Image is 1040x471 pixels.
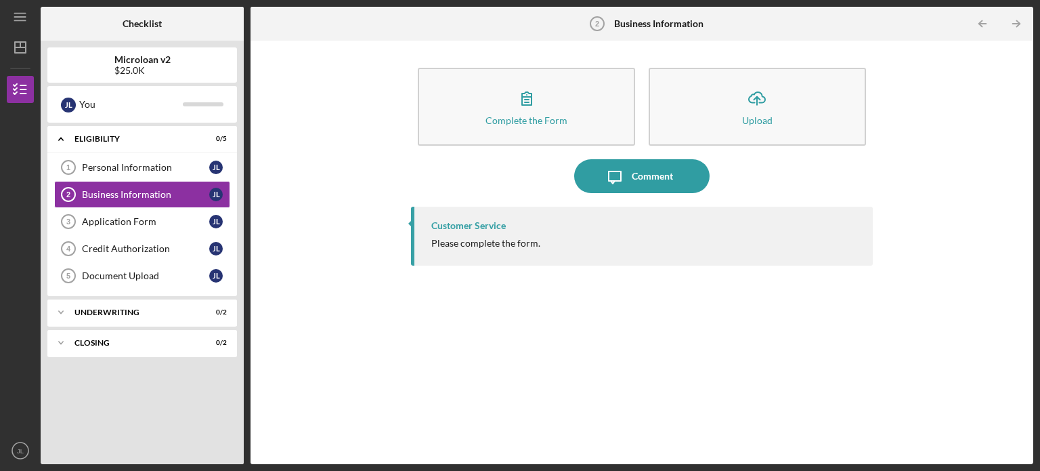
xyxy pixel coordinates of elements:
[202,339,227,347] div: 0 / 2
[123,18,162,29] b: Checklist
[209,215,223,228] div: J L
[54,262,230,289] a: 5Document UploadJL
[74,339,193,347] div: Closing
[202,308,227,316] div: 0 / 2
[54,235,230,262] a: 4Credit AuthorizationJL
[202,135,227,143] div: 0 / 5
[82,189,209,200] div: Business Information
[17,447,24,455] text: JL
[209,269,223,283] div: J L
[114,65,171,76] div: $25.0K
[574,159,710,193] button: Comment
[82,162,209,173] div: Personal Information
[82,216,209,227] div: Application Form
[79,93,183,116] div: You
[114,54,171,65] b: Microloan v2
[595,20,599,28] tspan: 2
[61,98,76,112] div: J L
[209,161,223,174] div: J L
[66,245,71,253] tspan: 4
[431,238,540,249] div: Please complete the form.
[74,308,193,316] div: Underwriting
[632,159,673,193] div: Comment
[7,437,34,464] button: JL
[614,18,703,29] b: Business Information
[66,163,70,171] tspan: 1
[209,242,223,255] div: J L
[418,68,635,146] button: Complete the Form
[649,68,866,146] button: Upload
[66,272,70,280] tspan: 5
[82,270,209,281] div: Document Upload
[54,208,230,235] a: 3Application FormJL
[66,190,70,199] tspan: 2
[431,220,506,231] div: Customer Service
[485,115,567,125] div: Complete the Form
[66,218,70,226] tspan: 3
[74,135,193,143] div: Eligibility
[54,154,230,181] a: 1Personal InformationJL
[82,243,209,254] div: Credit Authorization
[209,188,223,201] div: J L
[54,181,230,208] a: 2Business InformationJL
[742,115,773,125] div: Upload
